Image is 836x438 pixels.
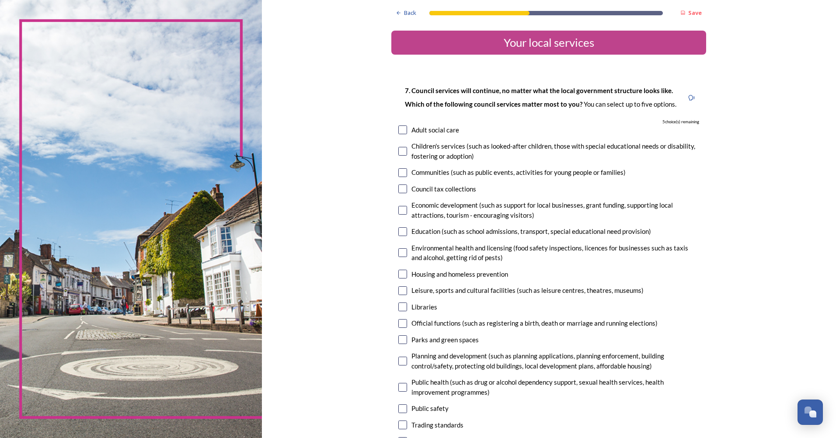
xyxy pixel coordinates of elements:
div: Housing and homeless prevention [411,269,508,279]
div: Trading standards [411,420,463,430]
div: Official functions (such as registering a birth, death or marriage and running elections) [411,318,658,328]
div: Environmental health and licensing (food safety inspections, licences for businesses such as taxi... [411,243,699,263]
div: Leisure, sports and cultural facilities (such as leisure centres, theatres, museums) [411,285,644,295]
div: Libraries [411,302,437,312]
div: Children's services (such as looked-after children, those with special educational needs or disab... [411,141,699,161]
strong: Save [688,9,702,17]
p: You can select up to five options. [405,100,676,109]
strong: Which of the following council services matter most to you? [405,100,584,108]
div: Parks and green spaces [411,335,479,345]
strong: 7. Council services will continue, no matter what the local government structure looks like. [405,87,673,94]
span: 5 choice(s) remaining [662,119,699,125]
div: Public safety [411,403,449,414]
div: Communities (such as public events, activities for young people or families) [411,167,626,177]
div: Your local services [395,34,703,51]
div: Education (such as school admissions, transport, special educational need provision) [411,226,651,236]
span: Back [404,9,416,17]
div: Council tax collections [411,184,476,194]
div: Public health (such as drug or alcohol dependency support, sexual health services, health improve... [411,377,699,397]
div: Adult social care [411,125,459,135]
div: Economic development (such as support for local businesses, grant funding, supporting local attra... [411,200,699,220]
div: Planning and development (such as planning applications, planning enforcement, building control/s... [411,351,699,371]
button: Open Chat [798,400,823,425]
